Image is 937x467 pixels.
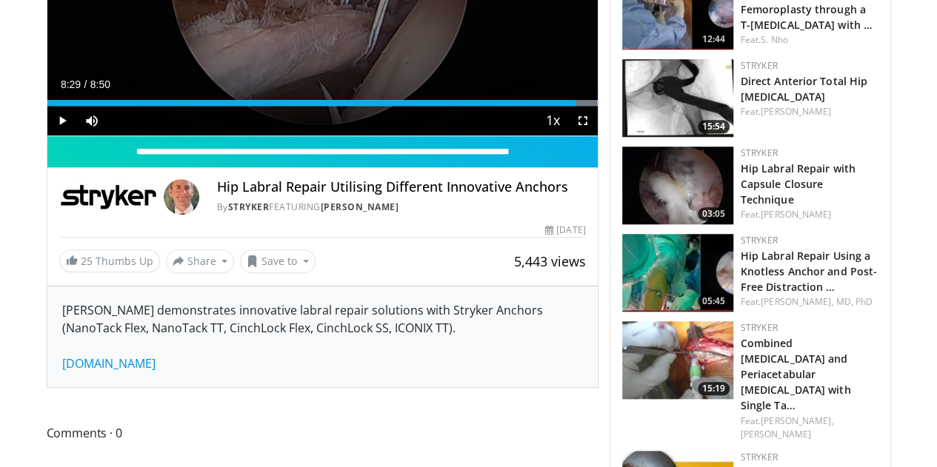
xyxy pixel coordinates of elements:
a: Direct Anterior Total Hip [MEDICAL_DATA] [741,74,868,104]
a: [PERSON_NAME] [761,208,831,221]
h4: Hip Labral Repair Utilising Different Innovative Anchors [217,179,586,195]
div: Progress Bar [47,100,598,106]
a: [PERSON_NAME] [741,428,811,440]
a: Stryker [741,147,778,159]
img: 57874994-f324-4126-a1d1-641caa1ad672.150x105_q85_crop-smart_upscale.jpg [622,321,733,399]
button: Playback Rate [538,106,568,135]
span: 8:50 [90,78,110,90]
a: [PERSON_NAME], [761,414,833,427]
a: Stryker [741,451,778,463]
span: 03:05 [698,207,730,221]
a: [DOMAIN_NAME] [62,355,156,372]
a: Stryker [741,234,778,246]
span: 15:19 [698,382,730,395]
span: 15:54 [698,120,730,133]
img: Avatar [164,179,199,215]
span: Comments 0 [47,423,598,443]
a: 05:45 [622,234,733,312]
a: Stryker [741,59,778,72]
span: 8:29 [61,78,81,90]
img: Stryker [59,179,158,215]
div: By FEATURING [217,201,586,214]
a: S. Nho [761,33,788,46]
img: 78237688-f8ba-43d9-9c5d-31d32ee21bde.150x105_q85_crop-smart_upscale.jpg [622,59,733,137]
a: 15:54 [622,59,733,137]
a: [PERSON_NAME], MD, PhD [761,295,873,308]
div: Feat. [741,208,878,221]
button: Fullscreen [568,106,598,135]
div: [DATE] [545,224,585,237]
button: Share [166,249,235,273]
a: Stryker [741,321,778,334]
a: 25 Thumbs Up [59,249,160,272]
span: / [84,78,87,90]
span: 5,443 views [514,252,586,270]
div: Feat. [741,295,878,309]
button: Mute [77,106,107,135]
div: [PERSON_NAME] demonstrates innovative labral repair solutions with Stryker Anchors (NanoTack Flex... [47,286,598,387]
a: [PERSON_NAME] [321,201,399,213]
div: Feat. [741,105,878,118]
span: 12:44 [698,33,730,46]
div: Feat. [741,33,878,47]
a: [PERSON_NAME] [761,105,831,118]
span: 05:45 [698,295,730,308]
a: Combined [MEDICAL_DATA] and Periacetabular [MEDICAL_DATA] with Single Ta… [741,336,851,412]
span: 25 [81,254,93,268]
a: Hip Labral Repair with Capsule Closure Technique [741,161,856,206]
button: Play [47,106,77,135]
a: Stryker [228,201,270,213]
a: 03:05 [622,147,733,224]
a: 15:19 [622,321,733,399]
div: Feat. [741,414,878,441]
img: 02705a33-d8fb-48c5-975e-26a1644d754e.150x105_q85_crop-smart_upscale.jpg [622,234,733,312]
a: Hip Labral Repair Using a Knotless Anchor and Post-Free Distraction … [741,249,878,294]
img: ddecd1e2-36b2-450b-b66e-e46ec5cefb0b.150x105_q85_crop-smart_upscale.jpg [622,147,733,224]
button: Save to [240,249,316,273]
